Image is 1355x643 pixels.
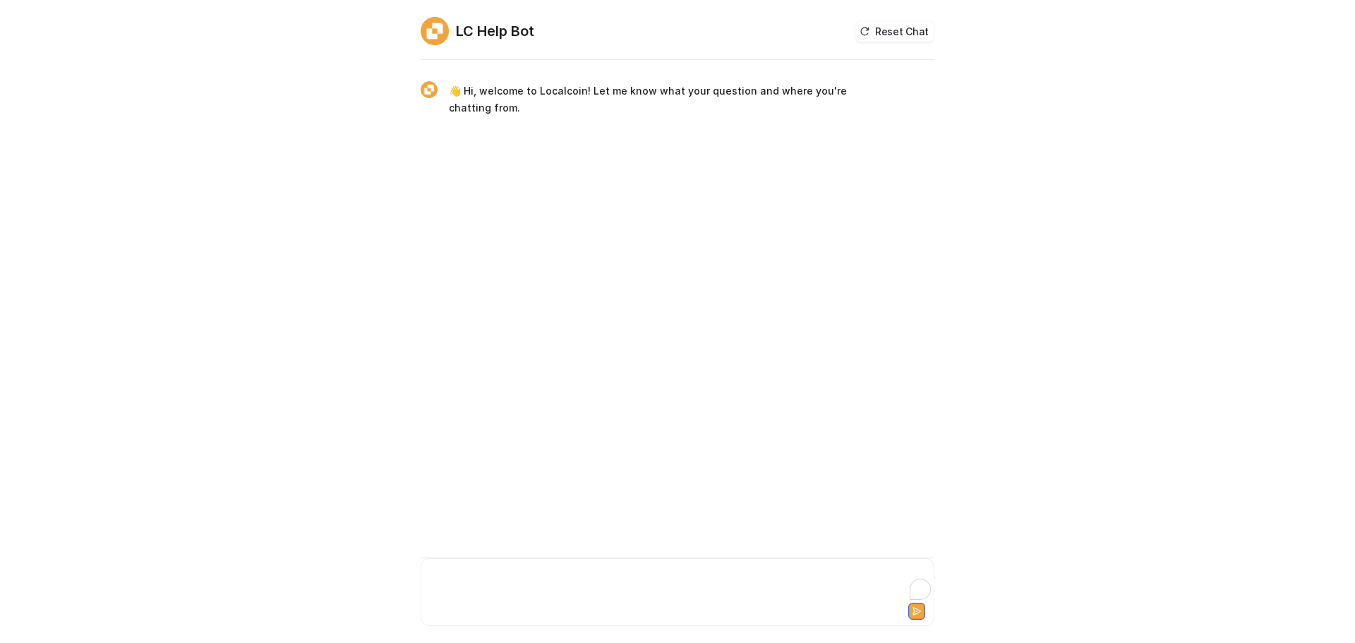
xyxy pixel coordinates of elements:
img: Widget [421,81,438,98]
div: To enrich screen reader interactions, please activate Accessibility in Grammarly extension settings [424,567,938,600]
img: Widget [421,17,449,45]
button: Reset Chat [855,21,934,42]
h2: LC Help Bot [456,21,534,41]
p: 👋 Hi, welcome to Localcoin! Let me know what your question and where you're chatting from. [449,83,862,116]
